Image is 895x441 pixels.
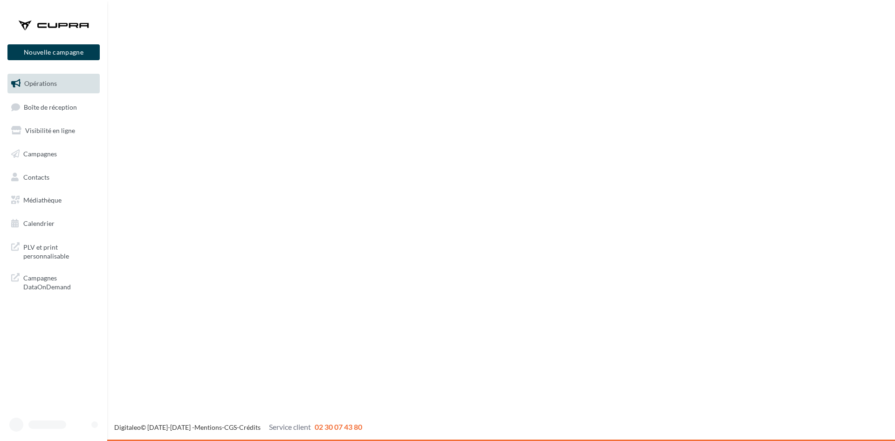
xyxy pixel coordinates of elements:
[224,423,237,431] a: CGS
[6,190,102,210] a: Médiathèque
[23,196,62,204] span: Médiathèque
[315,422,362,431] span: 02 30 07 43 80
[23,150,57,158] span: Campagnes
[23,241,96,261] span: PLV et print personnalisable
[6,168,102,187] a: Contacts
[239,423,261,431] a: Crédits
[269,422,311,431] span: Service client
[23,173,49,181] span: Contacts
[6,268,102,295] a: Campagnes DataOnDemand
[194,423,222,431] a: Mentions
[23,219,55,227] span: Calendrier
[6,144,102,164] a: Campagnes
[24,79,57,87] span: Opérations
[23,272,96,292] span: Campagnes DataOnDemand
[6,121,102,140] a: Visibilité en ligne
[7,44,100,60] button: Nouvelle campagne
[6,74,102,93] a: Opérations
[6,237,102,265] a: PLV et print personnalisable
[24,103,77,111] span: Boîte de réception
[25,126,75,134] span: Visibilité en ligne
[6,214,102,233] a: Calendrier
[114,423,362,431] span: © [DATE]-[DATE] - - -
[114,423,141,431] a: Digitaleo
[6,97,102,117] a: Boîte de réception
